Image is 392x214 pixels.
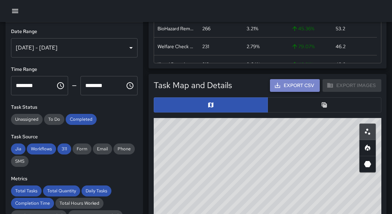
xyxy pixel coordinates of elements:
button: Map [154,97,268,113]
h6: Date Range [11,28,138,35]
span: Total Tasks [11,188,42,194]
div: Workflows [27,143,56,154]
svg: Scatterplot [363,128,372,136]
div: 311 [57,143,71,154]
div: [DATE] - [DATE] [11,38,138,57]
span: 79.07 % [291,43,315,50]
span: Form [73,146,91,152]
span: Jia [11,146,25,152]
div: 53.2 [336,25,345,32]
span: Unassigned [11,116,43,122]
div: Daily Tasks [81,185,111,196]
div: BioHazard Removed [157,25,195,32]
svg: Table [321,101,328,108]
span: 45.36 % [291,25,314,32]
span: SMS [11,158,29,164]
span: 311 [57,146,71,152]
div: To Do [44,114,64,125]
h6: Task Source [11,133,138,141]
div: Completion Time [11,198,54,209]
button: Export CSV [270,79,320,92]
span: Daily Tasks [81,188,111,194]
div: Email [93,143,112,154]
div: Unassigned [11,114,43,125]
div: Total Quantity [43,185,80,196]
div: 2.79% [247,43,260,50]
span: Completed [66,116,97,122]
svg: Heatmap [363,144,372,152]
h6: Metrics [11,175,138,183]
div: Illegal Dumping Removed [157,61,195,68]
div: Completed [66,114,97,125]
button: Choose time, selected time is 12:00 AM [54,79,67,93]
div: Total Tasks [11,185,42,196]
div: Total Hours Worked [55,198,104,209]
span: To Do [44,116,64,122]
svg: 3D Heatmap [363,160,372,168]
button: Heatmap [359,140,376,156]
div: 219 [202,61,209,68]
button: Table [268,97,382,113]
h5: Task Map and Details [154,80,232,91]
div: 43.8 [336,61,346,68]
div: Form [73,143,91,154]
div: 231 [202,43,209,50]
span: Phone [113,146,135,152]
span: Total Quantity [43,188,80,194]
div: Phone [113,143,135,154]
svg: Map [207,101,214,108]
button: 3D Heatmap [359,156,376,172]
span: Completion Time [11,200,54,206]
div: 3.21% [247,25,258,32]
div: SMS [11,156,29,167]
div: 46.2 [336,43,346,50]
span: Email [93,146,112,152]
button: Choose time, selected time is 11:59 PM [123,79,137,93]
span: 42.21 % [291,61,313,68]
div: 2.64% [247,61,260,68]
div: 266 [202,25,210,32]
span: Workflows [27,146,56,152]
span: Total Hours Worked [55,200,104,206]
div: Jia [11,143,25,154]
h6: Task Status [11,104,138,111]
button: Scatterplot [359,124,376,140]
div: Welfare Check Conducted [157,43,195,50]
h6: Time Range [11,66,138,73]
